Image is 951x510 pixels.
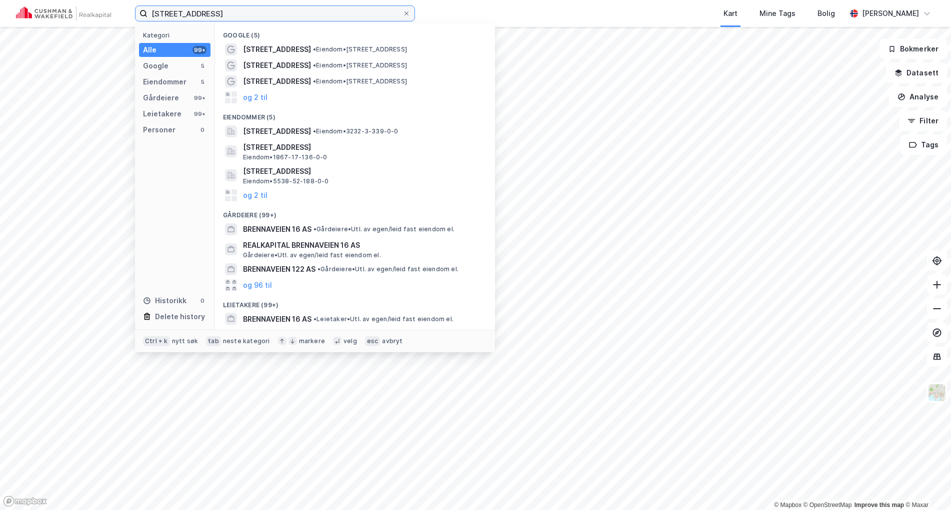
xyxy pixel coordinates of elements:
span: [STREET_ADDRESS] [243,75,311,87]
span: BRENNAVEIEN 16 AS [243,313,311,325]
div: neste kategori [223,337,270,345]
a: Mapbox homepage [3,496,47,507]
span: Eiendom • [STREET_ADDRESS] [313,77,407,85]
input: Søk på adresse, matrikkel, gårdeiere, leietakere eller personer [147,6,402,21]
span: Eiendom • [STREET_ADDRESS] [313,45,407,53]
div: Kart [723,7,737,19]
button: og 96 til [243,279,272,291]
button: og 2 til [243,91,267,103]
div: velg [343,337,357,345]
img: cushman-wakefield-realkapital-logo.202ea83816669bd177139c58696a8fa1.svg [16,6,111,20]
span: Leietaker • Utl. av egen/leid fast eiendom el. [313,315,453,323]
div: Eiendommer (5) [215,105,495,123]
div: avbryt [382,337,402,345]
button: og 2 til [243,189,267,201]
span: REALKAPITAL BRENNAVEIEN 16 AS [243,329,483,341]
div: Kategori [143,31,210,39]
div: Gårdeiere (99+) [215,203,495,221]
a: Mapbox [774,502,801,509]
span: BRENNAVEIEN 122 AS [243,263,315,275]
div: Ctrl + k [143,336,170,346]
div: nytt søk [172,337,198,345]
img: Z [927,383,946,402]
div: 0 [198,126,206,134]
div: Leietakere (99+) [215,293,495,311]
div: markere [299,337,325,345]
div: 99+ [192,46,206,54]
span: • [313,61,316,69]
span: Gårdeiere • Utl. av egen/leid fast eiendom el. [313,225,454,233]
span: Eiendom • 3232-3-339-0-0 [313,127,398,135]
span: REALKAPITAL BRENNAVEIEN 16 AS [243,239,483,251]
div: Delete history [155,311,205,323]
button: Filter [899,111,947,131]
span: • [313,127,316,135]
span: [STREET_ADDRESS] [243,43,311,55]
button: Tags [900,135,947,155]
div: 5 [198,62,206,70]
span: [STREET_ADDRESS] [243,165,483,177]
span: • [317,265,320,273]
span: [STREET_ADDRESS] [243,125,311,137]
div: Gårdeiere [143,92,179,104]
span: Eiendom • [STREET_ADDRESS] [313,61,407,69]
div: Historikk [143,295,186,307]
div: Kontrollprogram for chat [901,462,951,510]
span: • [313,225,316,233]
span: Eiendom • 1867-17-136-0-0 [243,153,327,161]
div: 99+ [192,94,206,102]
span: Gårdeiere • Utl. av egen/leid fast eiendom el. [243,251,381,259]
div: [PERSON_NAME] [862,7,919,19]
div: 99+ [192,110,206,118]
span: Gårdeiere • Utl. av egen/leid fast eiendom el. [317,265,458,273]
div: Mine Tags [759,7,795,19]
div: Eiendommer [143,76,186,88]
div: Alle [143,44,156,56]
div: Google [143,60,168,72]
div: tab [206,336,221,346]
div: Bolig [817,7,835,19]
div: Leietakere [143,108,181,120]
span: • [313,45,316,53]
div: Google (5) [215,23,495,41]
span: [STREET_ADDRESS] [243,59,311,71]
button: Bokmerker [879,39,947,59]
iframe: Chat Widget [901,462,951,510]
div: 0 [198,297,206,305]
div: Personer [143,124,175,136]
div: 5 [198,78,206,86]
span: [STREET_ADDRESS] [243,141,483,153]
span: Eiendom • 5538-52-188-0-0 [243,177,329,185]
a: Improve this map [854,502,904,509]
button: Analyse [889,87,947,107]
a: OpenStreetMap [803,502,852,509]
div: esc [365,336,380,346]
span: • [313,315,316,323]
span: BRENNAVEIEN 16 AS [243,223,311,235]
span: • [313,77,316,85]
button: Datasett [886,63,947,83]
